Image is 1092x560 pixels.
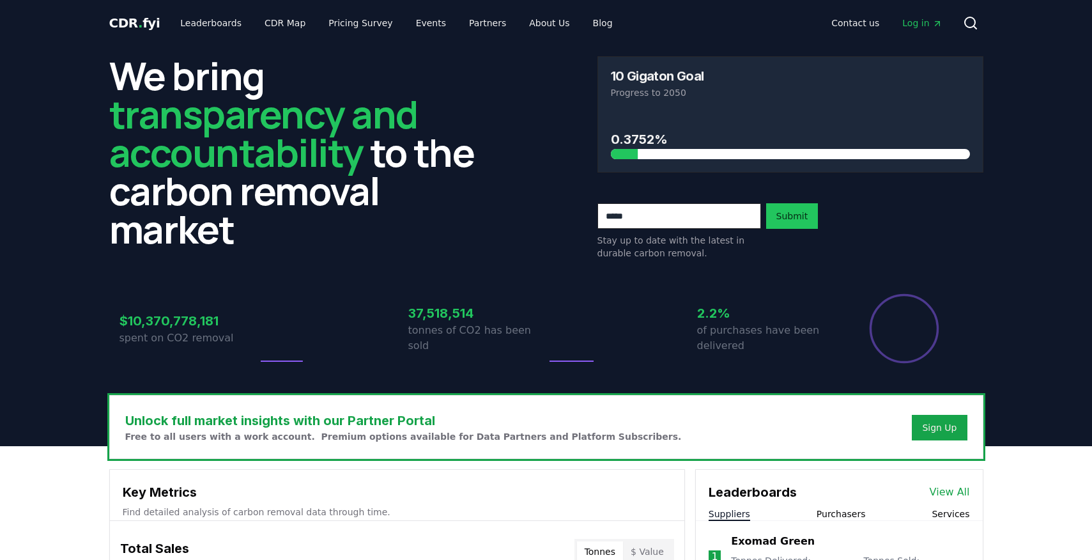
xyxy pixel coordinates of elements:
h3: Unlock full market insights with our Partner Portal [125,411,682,430]
p: Progress to 2050 [611,86,970,99]
a: Partners [459,12,516,35]
a: About Us [519,12,580,35]
a: Log in [892,12,952,35]
span: CDR fyi [109,15,160,31]
span: Log in [902,17,942,29]
h3: 10 Gigaton Goal [611,70,704,82]
h3: $10,370,778,181 [119,311,258,331]
nav: Main [821,12,952,35]
div: Percentage of sales delivered [868,293,940,364]
h2: We bring to the carbon removal market [109,56,495,248]
button: Sign Up [912,415,967,440]
p: Free to all users with a work account. Premium options available for Data Partners and Platform S... [125,430,682,443]
p: tonnes of CO2 has been sold [408,323,546,354]
a: Blog [583,12,623,35]
a: Leaderboards [170,12,252,35]
a: Events [406,12,456,35]
span: transparency and accountability [109,88,418,178]
a: Pricing Survey [318,12,403,35]
h3: Leaderboards [709,483,797,502]
a: CDR Map [254,12,316,35]
button: Suppliers [709,508,750,520]
p: spent on CO2 removal [119,331,258,346]
h3: 2.2% [697,304,835,323]
a: View All [930,485,970,500]
h3: Key Metrics [123,483,672,502]
a: CDR.fyi [109,14,160,32]
nav: Main [170,12,622,35]
h3: 0.3752% [611,130,970,149]
a: Contact us [821,12,889,35]
button: Submit [766,203,819,229]
button: Purchasers [817,508,866,520]
p: of purchases have been delivered [697,323,835,354]
p: Find detailed analysis of carbon removal data through time. [123,506,672,518]
a: Sign Up [922,421,957,434]
h3: 37,518,514 [408,304,546,323]
button: Services [932,508,969,520]
p: Stay up to date with the latest in durable carbon removal. [597,234,761,260]
span: . [138,15,142,31]
a: Exomad Green [731,534,815,549]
